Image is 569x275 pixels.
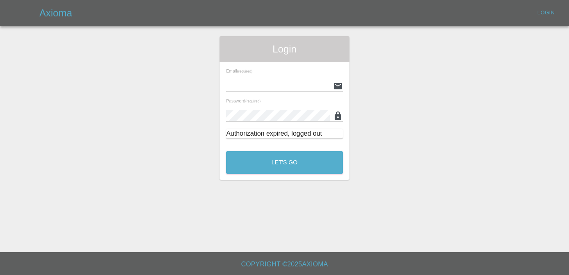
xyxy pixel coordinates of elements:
[226,43,343,56] span: Login
[245,100,261,103] small: (required)
[226,151,343,174] button: Let's Go
[226,98,261,103] span: Password
[39,7,72,20] h5: Axioma
[533,7,559,19] a: Login
[226,129,343,139] div: Authorization expired, logged out
[226,68,252,73] span: Email
[237,70,252,73] small: (required)
[7,259,562,270] h6: Copyright © 2025 Axioma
